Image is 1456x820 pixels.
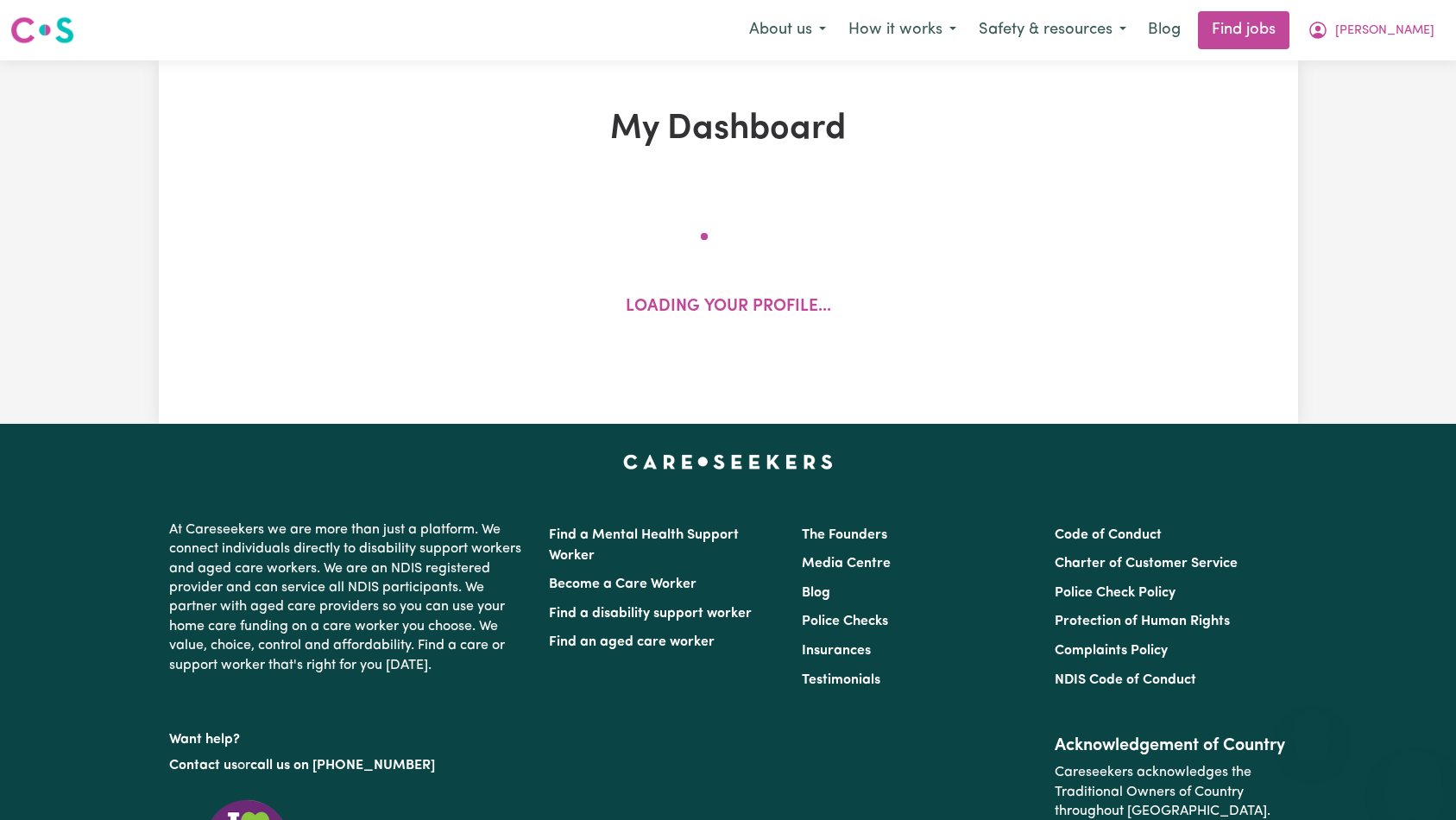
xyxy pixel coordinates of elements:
[837,12,968,48] button: How it works
[1055,615,1230,628] a: Protection of Human Rights
[802,528,887,542] a: The Founders
[626,295,831,320] p: Loading your profile...
[738,12,837,48] button: About us
[1055,735,1287,756] h2: Acknowledgement of Country
[1296,12,1446,48] button: My Account
[1055,586,1176,600] a: Police Check Policy
[802,615,888,628] a: Police Checks
[968,12,1138,48] button: Safety & resources
[802,586,830,600] a: Blog
[250,759,435,773] a: call us on [PHONE_NUMBER]
[1055,673,1196,687] a: NDIS Code of Conduct
[802,644,871,658] a: Insurances
[549,635,715,649] a: Find an aged care worker
[169,749,528,782] p: or
[549,577,696,591] a: Become a Care Worker
[802,673,880,687] a: Testimonials
[359,109,1098,150] h1: My Dashboard
[1387,751,1442,806] iframe: Button to launch messaging window
[1198,11,1289,49] a: Find jobs
[1138,11,1191,49] a: Blog
[802,557,891,571] a: Media Centre
[1055,557,1238,571] a: Charter of Customer Service
[169,759,237,773] a: Contact us
[549,607,752,621] a: Find a disability support worker
[1055,644,1168,658] a: Complaints Policy
[549,528,739,563] a: Find a Mental Health Support Worker
[10,15,74,46] img: Careseekers logo
[169,723,528,749] p: Want help?
[1295,710,1329,744] iframe: Close message
[169,514,528,682] p: At Careseekers we are more than just a platform. We connect individuals directly to disability su...
[1335,22,1434,41] span: [PERSON_NAME]
[623,455,833,469] a: Careseekers home page
[1055,528,1162,542] a: Code of Conduct
[10,10,74,50] a: Careseekers logo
